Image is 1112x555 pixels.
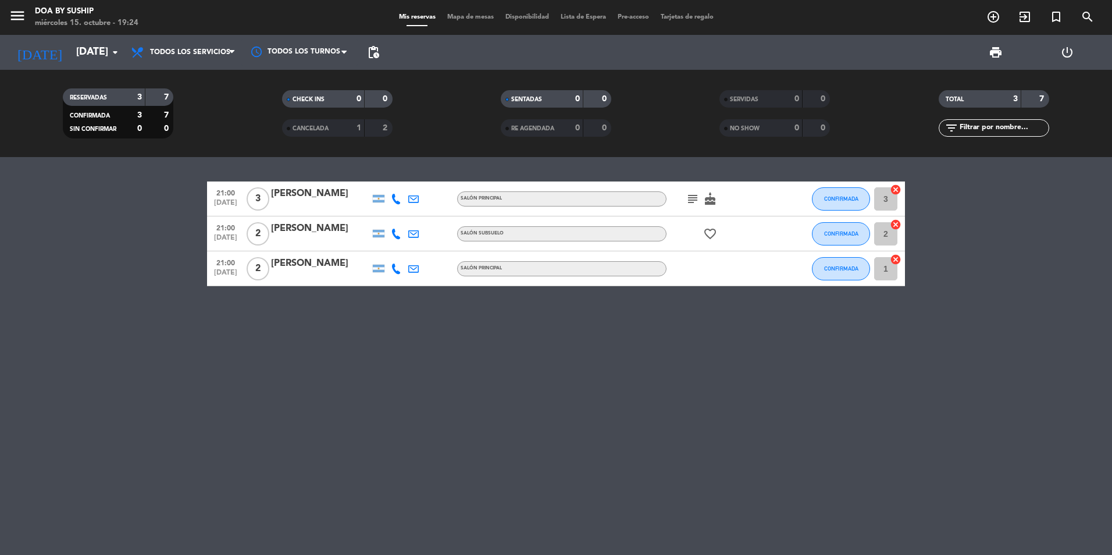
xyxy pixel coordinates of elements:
[70,126,116,132] span: SIN CONFIRMAR
[612,14,655,20] span: Pre-acceso
[1039,95,1046,103] strong: 7
[730,97,758,102] span: SERVIDAS
[989,45,1003,59] span: print
[35,6,138,17] div: DOA by SUSHIP
[812,257,870,280] button: CONFIRMADA
[824,230,858,237] span: CONFIRMADA
[441,14,500,20] span: Mapa de mesas
[247,187,269,211] span: 3
[383,95,390,103] strong: 0
[500,14,555,20] span: Disponibilidad
[137,124,142,133] strong: 0
[655,14,719,20] span: Tarjetas de regalo
[824,195,858,202] span: CONFIRMADA
[703,192,717,206] i: cake
[357,95,361,103] strong: 0
[730,126,760,131] span: NO SHOW
[461,196,502,201] span: Salón Principal
[1060,45,1074,59] i: power_settings_new
[164,124,171,133] strong: 0
[461,231,504,236] span: Salón Subsuelo
[686,192,700,206] i: subject
[271,186,370,201] div: [PERSON_NAME]
[293,97,325,102] span: CHECK INS
[794,95,799,103] strong: 0
[150,48,230,56] span: Todos los servicios
[383,124,390,132] strong: 2
[890,219,901,230] i: cancel
[821,95,828,103] strong: 0
[108,45,122,59] i: arrow_drop_down
[1013,95,1018,103] strong: 3
[137,111,142,119] strong: 3
[890,184,901,195] i: cancel
[211,255,240,269] span: 21:00
[511,97,542,102] span: SENTADAS
[1049,10,1063,24] i: turned_in_not
[703,227,717,241] i: favorite_border
[575,124,580,132] strong: 0
[211,199,240,212] span: [DATE]
[555,14,612,20] span: Lista de Espera
[211,186,240,199] span: 21:00
[824,265,858,272] span: CONFIRMADA
[271,221,370,236] div: [PERSON_NAME]
[812,187,870,211] button: CONFIRMADA
[70,113,110,119] span: CONFIRMADA
[890,254,901,265] i: cancel
[137,93,142,101] strong: 3
[9,7,26,24] i: menu
[575,95,580,103] strong: 0
[9,7,26,29] button: menu
[461,266,502,271] span: Salón Principal
[1018,10,1032,24] i: exit_to_app
[35,17,138,29] div: miércoles 15. octubre - 19:24
[211,269,240,282] span: [DATE]
[945,121,958,135] i: filter_list
[366,45,380,59] span: pending_actions
[511,126,554,131] span: RE AGENDADA
[293,126,329,131] span: CANCELADA
[602,124,609,132] strong: 0
[946,97,964,102] span: TOTAL
[211,220,240,234] span: 21:00
[247,222,269,246] span: 2
[794,124,799,132] strong: 0
[357,124,361,132] strong: 1
[602,95,609,103] strong: 0
[812,222,870,246] button: CONFIRMADA
[393,14,441,20] span: Mis reservas
[821,124,828,132] strong: 0
[271,256,370,271] div: [PERSON_NAME]
[70,95,107,101] span: RESERVADAS
[958,122,1049,134] input: Filtrar por nombre...
[986,10,1000,24] i: add_circle_outline
[164,111,171,119] strong: 7
[247,257,269,280] span: 2
[164,93,171,101] strong: 7
[1032,35,1104,70] div: LOG OUT
[9,40,70,65] i: [DATE]
[1081,10,1095,24] i: search
[211,234,240,247] span: [DATE]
